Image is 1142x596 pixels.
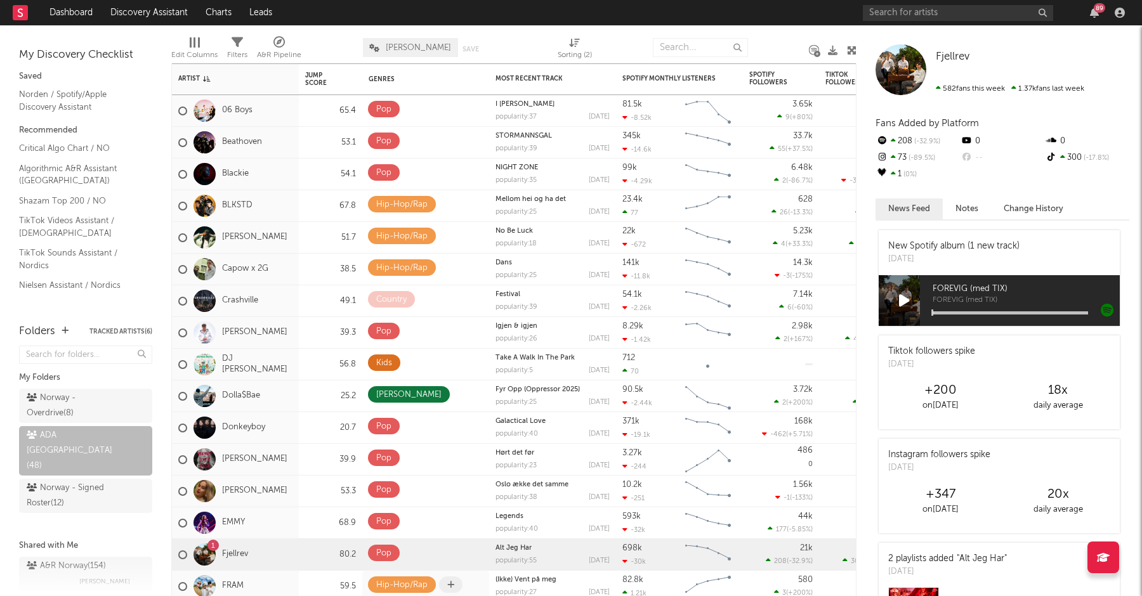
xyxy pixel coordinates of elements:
[496,291,520,298] a: Festival
[496,75,591,82] div: Most Recent Track
[902,171,917,178] span: 0 %
[622,304,652,312] div: -2.26k
[496,323,537,330] a: Igjen & igjen
[496,431,538,437] div: popularity: 40
[841,176,889,185] div: ( )
[936,85,1005,93] span: 582 fans this week
[19,389,152,423] a: Norway - Overdrive(8)
[779,303,813,311] div: ( )
[376,102,391,117] div: Pop
[622,132,641,140] div: 345k
[496,386,580,393] a: Fyr Opp (Oppressor 2025)
[622,385,643,394] div: 90.5k
[749,71,794,86] div: Spotify Followers
[788,431,811,438] span: +5.71 %
[787,146,811,153] span: +37.5 %
[882,398,999,413] div: on [DATE]
[305,135,356,150] div: 53.1
[943,198,991,219] button: Notes
[863,5,1053,21] input: Search for artists
[79,574,130,589] span: [PERSON_NAME]
[496,481,568,488] a: Oslo ække det samme
[876,133,960,150] div: 208
[622,354,635,362] div: 712
[876,166,960,183] div: 1
[496,272,537,279] div: popularity: 25
[589,209,610,216] div: [DATE]
[376,419,391,434] div: Pop
[777,113,813,121] div: ( )
[376,356,392,371] div: Kids
[496,145,537,152] div: popularity: 39
[888,448,990,462] div: Instagram followers spike
[793,259,813,267] div: 14.3k
[794,417,813,425] div: 168k
[496,367,533,374] div: popularity: 5
[957,554,1007,563] a: "Alt Jeg Har"
[784,336,787,343] span: 2
[27,481,116,511] div: Norway - Signed Roster ( 12 )
[222,486,287,496] a: [PERSON_NAME]
[933,297,1120,304] span: FOREVIG (med TIX)
[622,544,642,552] div: 698k
[222,549,248,560] a: Fjellrev
[19,246,140,272] a: TikTok Sounds Assistant / Nordics
[679,412,737,444] svg: Chart title
[798,576,813,584] div: 580
[1090,8,1099,18] button: 89
[27,391,116,421] div: Norway - Overdrive ( 8 )
[778,146,785,153] span: 55
[496,259,512,266] a: Dans
[19,324,55,339] div: Folders
[780,209,788,216] span: 26
[793,227,813,235] div: 5.23k
[788,178,811,185] span: -86.7 %
[376,292,407,308] div: Country
[305,72,337,87] div: Jump Score
[222,422,265,433] a: Donkeyboy
[558,32,592,68] div: Sorting (2)
[622,240,646,249] div: -672
[496,513,523,520] a: Legends
[679,539,737,571] svg: Chart title
[784,495,790,502] span: -1
[888,240,1020,253] div: New Spotify album (1 new track)
[679,507,737,539] svg: Chart title
[589,557,610,564] div: [DATE]
[622,367,639,375] div: 70
[496,386,610,393] div: Fyr Opp (Oppressor 2025)
[496,113,537,120] div: popularity: 37
[496,513,610,520] div: Legends
[882,383,999,398] div: +200
[222,454,287,465] a: [PERSON_NAME]
[766,557,813,565] div: ( )
[792,100,813,108] div: 3.65k
[793,132,813,140] div: 33.7k
[790,209,811,216] span: -13.3 %
[792,114,811,121] span: +80 %
[222,200,253,211] a: BLKSTD
[622,335,651,344] div: -1.42k
[589,240,610,247] div: [DATE]
[19,426,152,476] a: ADA [GEOGRAPHIC_DATA](48)
[679,127,737,159] svg: Chart title
[679,317,737,349] svg: Chart title
[171,32,218,68] div: Edit Columns
[1045,133,1129,150] div: 0
[773,240,813,248] div: ( )
[622,164,637,172] div: 99k
[589,431,610,437] div: [DATE]
[843,557,889,565] div: ( )
[376,546,391,561] div: Pop
[496,557,537,564] div: popularity: 55
[496,450,534,457] a: Hørt det før
[496,399,537,406] div: popularity: 25
[622,417,640,425] div: 371k
[783,273,790,280] span: -3
[792,495,811,502] span: -133 %
[496,133,610,139] div: STORMANNSGAL
[882,487,999,502] div: +347
[496,354,575,361] a: Take A Walk In The Park
[775,335,813,343] div: ( )
[825,254,889,285] div: 0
